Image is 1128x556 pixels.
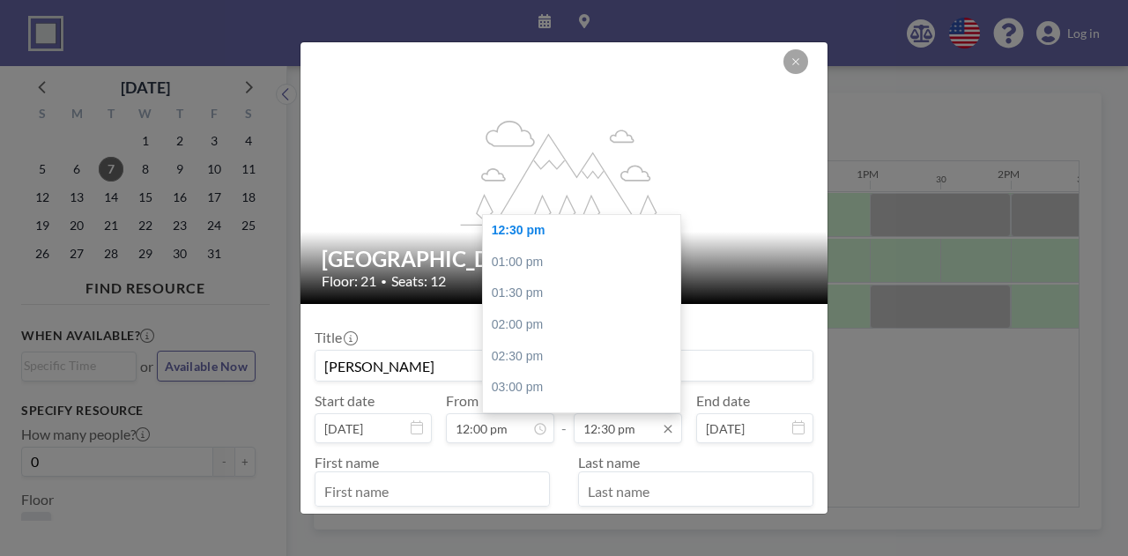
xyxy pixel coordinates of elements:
label: Start date [315,392,375,410]
input: Guest reservation [315,351,813,381]
div: 03:30 pm [483,404,689,435]
span: Seats: 12 [391,272,446,290]
input: Last name [579,476,813,506]
label: First name [315,454,379,471]
label: From [446,392,479,410]
h2: [GEOGRAPHIC_DATA] [322,246,808,272]
div: 03:00 pm [483,372,689,404]
div: 01:30 pm [483,278,689,309]
label: End date [696,392,750,410]
input: First name [315,476,549,506]
div: 12:30 pm [483,215,689,247]
span: Floor: 21 [322,272,376,290]
label: Title [315,329,356,346]
span: • [381,275,387,288]
label: Last name [578,454,640,471]
span: - [561,398,567,437]
div: 01:00 pm [483,247,689,278]
div: 02:00 pm [483,309,689,341]
div: 02:30 pm [483,341,689,373]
